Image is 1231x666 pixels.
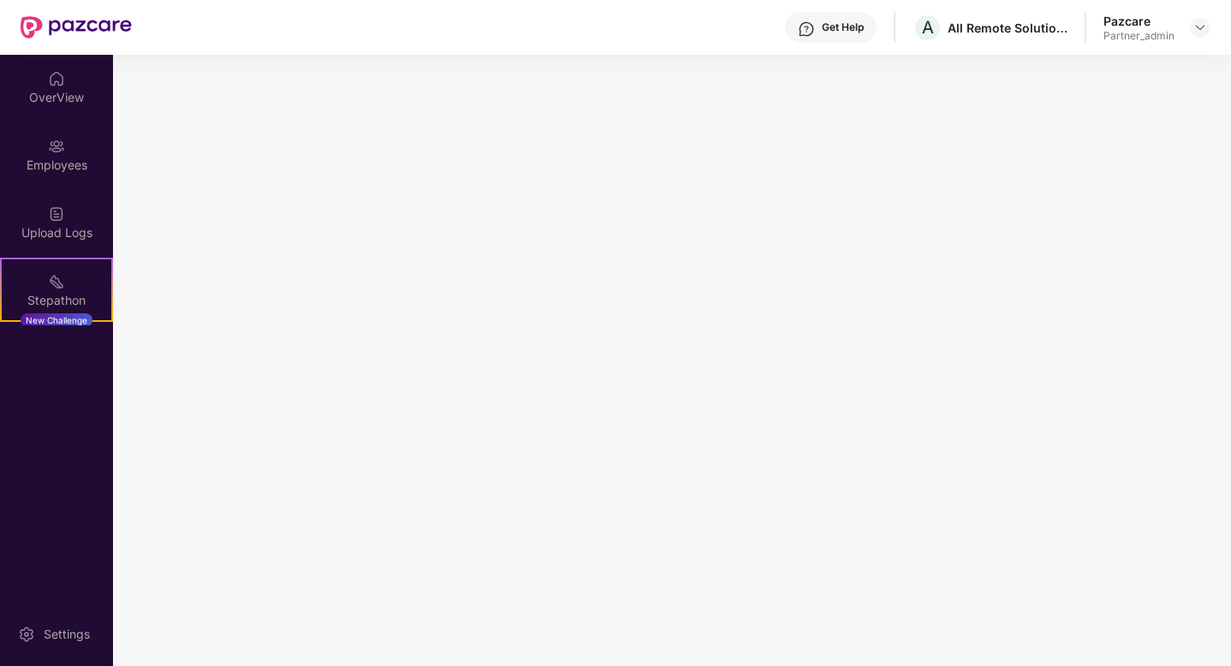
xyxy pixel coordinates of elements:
[48,205,65,223] img: svg+xml;base64,PHN2ZyBpZD0iVXBsb2FkX0xvZ3MiIGRhdGEtbmFtZT0iVXBsb2FkIExvZ3MiIHhtbG5zPSJodHRwOi8vd3...
[798,21,815,38] img: svg+xml;base64,PHN2ZyBpZD0iSGVscC0zMngzMiIgeG1sbnM9Imh0dHA6Ly93d3cudzMub3JnLzIwMDAvc3ZnIiB3aWR0aD...
[822,21,864,34] div: Get Help
[948,20,1067,36] div: All Remote Solutions Private Limited
[922,17,934,38] span: A
[39,626,95,643] div: Settings
[48,138,65,155] img: svg+xml;base64,PHN2ZyBpZD0iRW1wbG95ZWVzIiB4bWxucz0iaHR0cDovL3d3dy53My5vcmcvMjAwMC9zdmciIHdpZHRoPS...
[48,70,65,87] img: svg+xml;base64,PHN2ZyBpZD0iSG9tZSIgeG1sbnM9Imh0dHA6Ly93d3cudzMub3JnLzIwMDAvc3ZnIiB3aWR0aD0iMjAiIG...
[1103,13,1175,29] div: Pazcare
[48,273,65,290] img: svg+xml;base64,PHN2ZyB4bWxucz0iaHR0cDovL3d3dy53My5vcmcvMjAwMC9zdmciIHdpZHRoPSIyMSIgaGVpZ2h0PSIyMC...
[1193,21,1207,34] img: svg+xml;base64,PHN2ZyBpZD0iRHJvcGRvd24tMzJ4MzIiIHhtbG5zPSJodHRwOi8vd3d3LnczLm9yZy8yMDAwL3N2ZyIgd2...
[21,16,132,39] img: New Pazcare Logo
[2,292,111,309] div: Stepathon
[1103,29,1175,43] div: Partner_admin
[18,626,35,643] img: svg+xml;base64,PHN2ZyBpZD0iU2V0dGluZy0yMHgyMCIgeG1sbnM9Imh0dHA6Ly93d3cudzMub3JnLzIwMDAvc3ZnIiB3aW...
[21,313,92,327] div: New Challenge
